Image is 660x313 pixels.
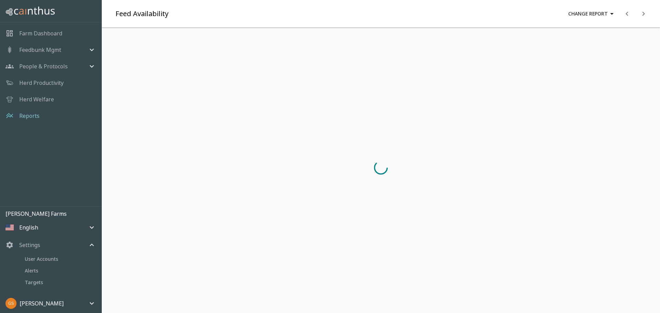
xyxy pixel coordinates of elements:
img: 1aa0c48fb701e1da05996ac86e083ad1 [5,298,16,309]
p: Feedbunk Mgmt [19,46,61,54]
p: [PERSON_NAME] Farms [5,210,101,218]
button: next [635,5,652,22]
button: Change Report [565,5,619,22]
span: Targets [25,279,96,286]
a: Farm Dashboard [19,29,62,37]
a: Herd Productivity [19,79,64,87]
p: English [19,223,38,232]
p: [PERSON_NAME] [20,299,64,308]
a: Reports [19,112,40,120]
h5: Feed Availability [115,9,168,19]
p: Settings [19,241,40,249]
a: Herd Welfare [19,95,54,103]
span: Alerts [25,267,96,275]
span: User Accounts [25,255,96,263]
p: People & Protocols [19,62,68,70]
button: previous [619,5,635,22]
